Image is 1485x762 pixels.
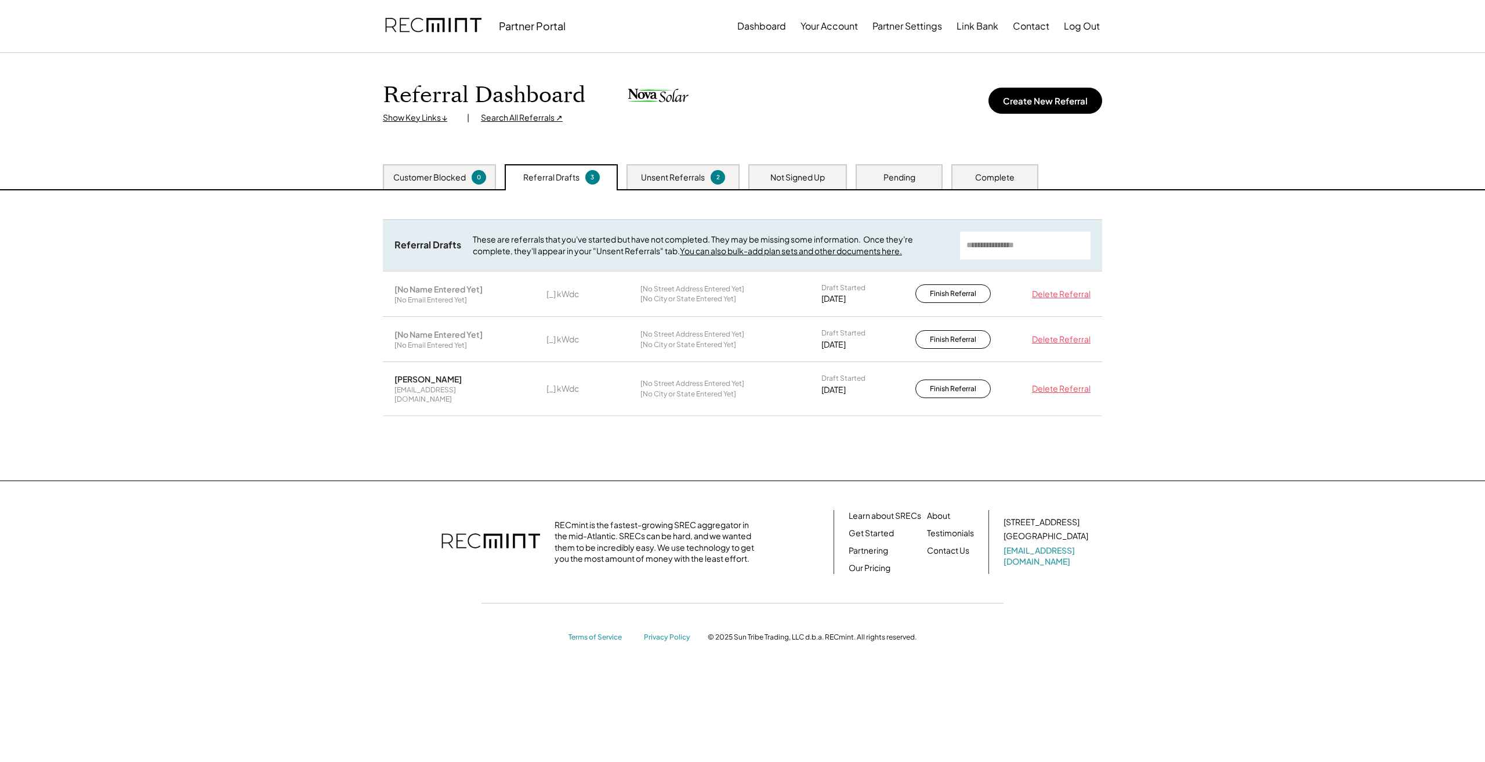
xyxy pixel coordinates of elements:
[587,173,598,182] div: 3
[915,330,991,349] button: Finish Referral
[394,385,510,403] div: [EMAIL_ADDRESS][DOMAIN_NAME]
[385,6,481,46] img: recmint-logotype%403x.png
[1013,15,1049,38] button: Contact
[821,384,846,396] div: [DATE]
[640,379,744,388] div: [No Street Address Entered Yet]
[394,329,483,340] div: [No Name Entered Yet]
[849,562,890,574] a: Our Pricing
[473,173,484,182] div: 0
[975,172,1015,183] div: Complete
[849,528,894,539] a: Get Started
[927,510,950,522] a: About
[1004,517,1080,528] div: [STREET_ADDRESS]
[1004,545,1091,568] a: [EMAIL_ADDRESS][DOMAIN_NAME]
[1027,334,1091,345] div: Delete Referral
[821,374,865,383] div: Draft Started
[481,112,563,124] div: Search All Referrals ↗
[394,374,462,384] div: [PERSON_NAME]
[1064,15,1100,38] button: Log Out
[555,519,760,565] div: RECmint is the fastest-growing SREC aggregator in the mid-Atlantic. SRECs can be hard, and we wan...
[568,633,632,642] a: Terms of Service
[467,112,469,124] div: |
[927,528,974,539] a: Testimonials
[849,510,921,522] a: Learn about SRECs
[801,15,858,38] button: Your Account
[821,293,846,305] div: [DATE]
[499,19,566,32] div: Partner Portal
[383,82,585,109] h1: Referral Dashboard
[441,522,540,562] img: recmint-logotype%403x.png
[712,173,723,182] div: 2
[473,234,948,257] div: These are referrals that you've started but have not completed. They may be missing some informat...
[393,172,466,183] div: Customer Blocked
[770,172,825,183] div: Not Signed Up
[821,283,865,292] div: Draft Started
[640,294,736,304] div: [No City or State Entered Yet]
[546,383,604,395] div: [_] kWdc
[640,340,736,349] div: [No City or State Entered Yet]
[915,380,991,398] button: Finish Referral
[626,88,690,103] img: nova-solar.png
[640,389,736,399] div: [No City or State Entered Yet]
[394,295,467,305] div: [No Email Entered Yet]
[383,112,455,124] div: Show Key Links ↓
[640,284,744,294] div: [No Street Address Entered Yet]
[927,545,969,557] a: Contact Us
[680,245,902,256] a: You can also bulk-add plan sets and other documents here.
[988,88,1102,114] button: Create New Referral
[708,633,917,642] div: © 2025 Sun Tribe Trading, LLC d.b.a. RECmint. All rights reserved.
[394,341,467,350] div: [No Email Entered Yet]
[644,633,696,642] a: Privacy Policy
[394,239,461,251] div: Referral Drafts
[641,172,705,183] div: Unsent Referrals
[821,328,865,338] div: Draft Started
[737,15,786,38] button: Dashboard
[523,172,579,183] div: Referral Drafts
[640,330,744,339] div: [No Street Address Entered Yet]
[821,339,846,351] div: [DATE]
[883,172,915,183] div: Pending
[1004,530,1088,542] div: [GEOGRAPHIC_DATA]
[546,334,604,345] div: [_] kWdc
[394,284,483,294] div: [No Name Entered Yet]
[872,15,942,38] button: Partner Settings
[849,545,888,557] a: Partnering
[1027,288,1091,300] div: Delete Referral
[546,288,604,300] div: [_] kWdc
[1027,383,1091,395] div: Delete Referral
[915,284,991,303] button: Finish Referral
[957,15,998,38] button: Link Bank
